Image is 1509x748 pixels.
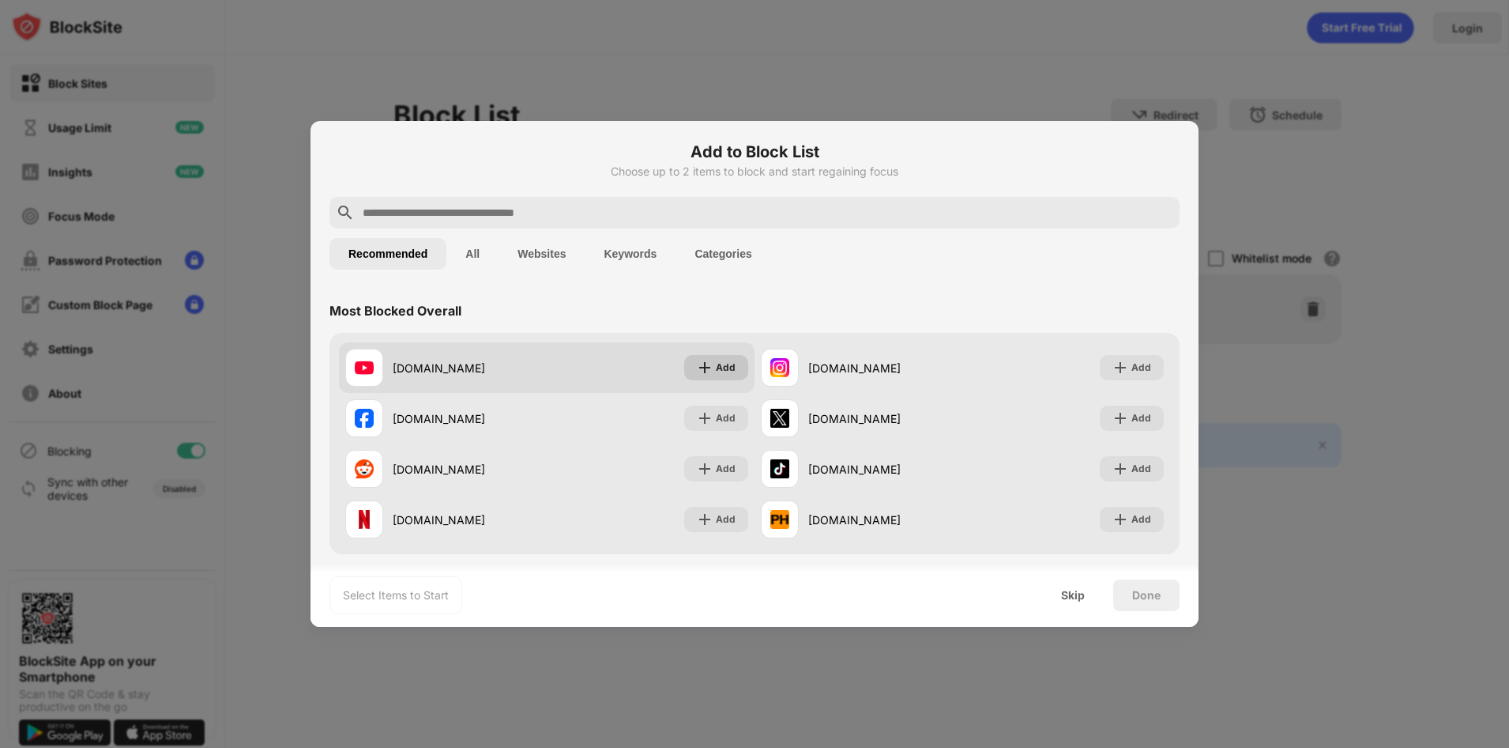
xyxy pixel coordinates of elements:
[770,510,789,529] img: favicons
[499,238,585,270] button: Websites
[1184,16,1493,200] iframe: Sign in with Google Dialog
[585,238,675,270] button: Keywords
[808,410,962,427] div: [DOMAIN_NAME]
[393,512,547,528] div: [DOMAIN_NAME]
[808,360,962,376] div: [DOMAIN_NAME]
[716,512,736,527] div: Add
[770,358,789,377] img: favicons
[393,410,547,427] div: [DOMAIN_NAME]
[343,587,449,603] div: Select Items to Start
[1131,410,1151,426] div: Add
[393,461,547,478] div: [DOMAIN_NAME]
[393,360,547,376] div: [DOMAIN_NAME]
[329,238,446,270] button: Recommended
[1131,461,1151,477] div: Add
[329,140,1180,164] h6: Add to Block List
[355,459,374,478] img: favicons
[808,512,962,528] div: [DOMAIN_NAME]
[336,203,355,222] img: search.svg
[716,360,736,376] div: Add
[1131,512,1151,527] div: Add
[355,510,374,529] img: favicons
[716,461,736,477] div: Add
[808,461,962,478] div: [DOMAIN_NAME]
[355,409,374,428] img: favicons
[770,459,789,478] img: favicons
[1061,589,1085,602] div: Skip
[329,165,1180,178] div: Choose up to 2 items to block and start regaining focus
[329,303,461,319] div: Most Blocked Overall
[770,409,789,428] img: favicons
[355,358,374,377] img: favicons
[1132,589,1161,602] div: Done
[1131,360,1151,376] div: Add
[446,238,499,270] button: All
[675,238,770,270] button: Categories
[716,410,736,426] div: Add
